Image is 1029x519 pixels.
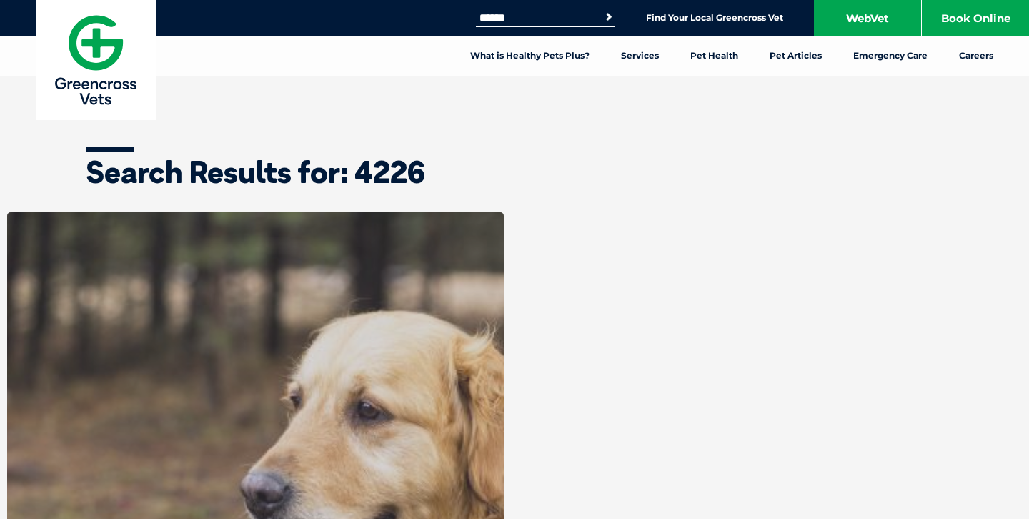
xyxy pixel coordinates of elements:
[943,36,1009,76] a: Careers
[602,10,616,24] button: Search
[454,36,605,76] a: What is Healthy Pets Plus?
[754,36,837,76] a: Pet Articles
[86,157,943,187] h1: Search Results for: 4226
[605,36,675,76] a: Services
[675,36,754,76] a: Pet Health
[646,12,783,24] a: Find Your Local Greencross Vet
[837,36,943,76] a: Emergency Care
